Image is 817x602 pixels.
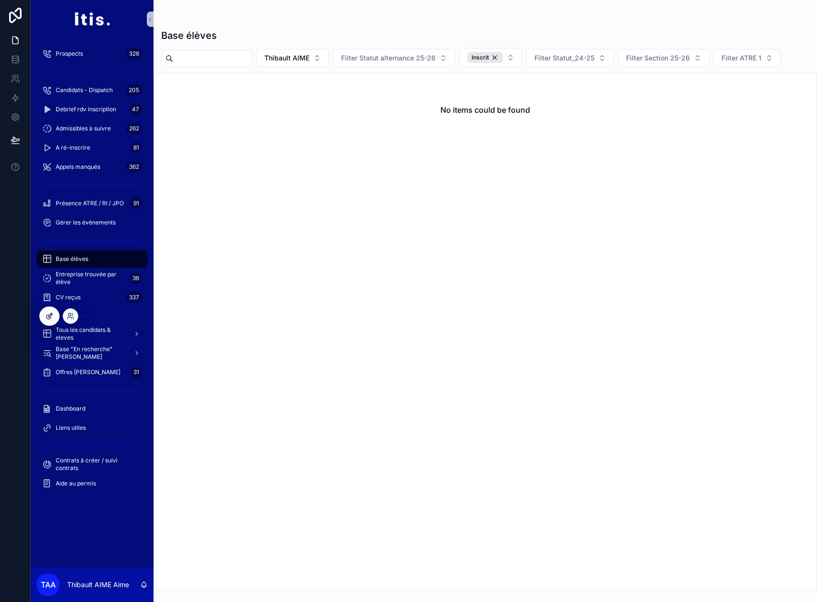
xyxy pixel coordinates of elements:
button: Select Button [618,49,710,67]
a: Candidats - Dispatch205 [36,82,148,99]
span: Filter Statut alternance 25-26 [341,53,436,63]
button: Select Button [526,49,614,67]
button: Select Button [459,48,522,67]
div: Inscrit [467,52,503,63]
button: Select Button [333,49,455,67]
a: Admissibles à suivre262 [36,120,148,137]
h1: Base élèves [161,29,217,42]
span: Offres [PERSON_NAME] [56,368,120,376]
a: Aide au permis [36,475,148,492]
a: Présence ATRE / RI / JPO91 [36,195,148,212]
a: Gérer les évènements [36,214,148,231]
a: Base élèves [36,250,148,268]
div: 337 [126,292,142,303]
div: 262 [126,123,142,134]
button: Unselect INSCRIT [467,52,503,63]
a: CV reçus337 [36,289,148,306]
a: Liens utiles [36,419,148,437]
span: Filter Statut_24-25 [534,53,594,63]
div: 31 [130,366,142,378]
span: Entreprise trouvée par élève [56,271,126,286]
img: App logo [74,12,110,27]
div: 362 [126,161,142,173]
button: Select Button [713,49,781,67]
a: Contrats à créer / suivi contrats [36,456,148,473]
a: Offres [PERSON_NAME]31 [36,364,148,381]
button: Select Button [256,49,329,67]
div: 47 [129,104,142,115]
span: Admissibles à suivre [56,125,111,132]
span: CV reçus [56,294,81,301]
span: Candidats - Dispatch [56,86,113,94]
div: scrollable content [31,38,154,505]
div: 326 [126,48,142,59]
span: TAA [41,579,56,590]
a: Tous les candidats & eleves [36,325,148,342]
a: Base "En recherche" [PERSON_NAME] [36,344,148,362]
span: Liens utiles [56,424,86,432]
a: Entreprise trouvée par élève36 [36,270,148,287]
div: 36 [130,272,142,284]
span: Debrief rdv inscription [56,106,116,113]
div: 81 [130,142,142,153]
a: Appels manqués362 [36,158,148,176]
span: A ré-inscrire [56,144,90,152]
a: Debrief rdv inscription47 [36,101,148,118]
span: Dashboard [56,405,85,413]
a: Prospects326 [36,45,148,62]
span: Tous les candidats & eleves [56,326,126,342]
span: Appels manqués [56,163,100,171]
div: 205 [126,84,142,96]
a: Dashboard [36,400,148,417]
span: Gérer les évènements [56,219,116,226]
a: A ré-inscrire81 [36,139,148,156]
p: Thibault AIME Aime [67,580,129,590]
span: Présence ATRE / RI / JPO [56,200,124,207]
span: Contrats à créer / suivi contrats [56,457,138,472]
span: Filter Section 25-26 [626,53,690,63]
span: Base élèves [56,255,88,263]
h2: No items could be found [440,104,530,116]
span: Base "En recherche" [PERSON_NAME] [56,345,126,361]
span: Thibault AIME [264,53,309,63]
div: 91 [130,198,142,209]
span: Filter ATRE 1 [722,53,761,63]
span: Aide au permis [56,480,96,487]
span: Prospects [56,50,83,58]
